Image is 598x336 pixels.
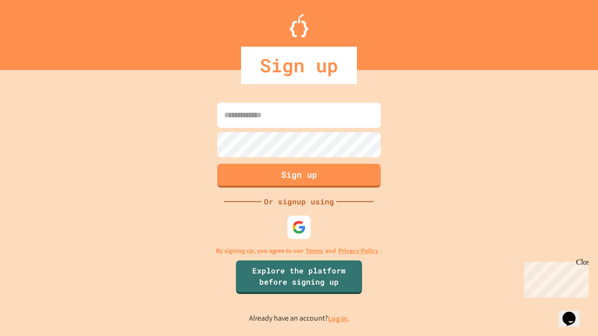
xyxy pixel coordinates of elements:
[328,314,349,323] a: Log in.
[216,246,383,256] p: By signing up, you agree to our and .
[306,246,323,256] a: Terms
[338,246,378,256] a: Privacy Policy
[249,313,349,324] p: Already have an account?
[217,164,381,188] button: Sign up
[559,299,589,327] iframe: chat widget
[262,196,336,207] div: Or signup using
[236,260,362,294] a: Explore the platform before signing up
[520,258,589,298] iframe: chat widget
[290,14,308,37] img: Logo.svg
[4,4,64,59] div: Chat with us now!Close
[241,47,357,84] div: Sign up
[292,220,306,234] img: google-icon.svg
